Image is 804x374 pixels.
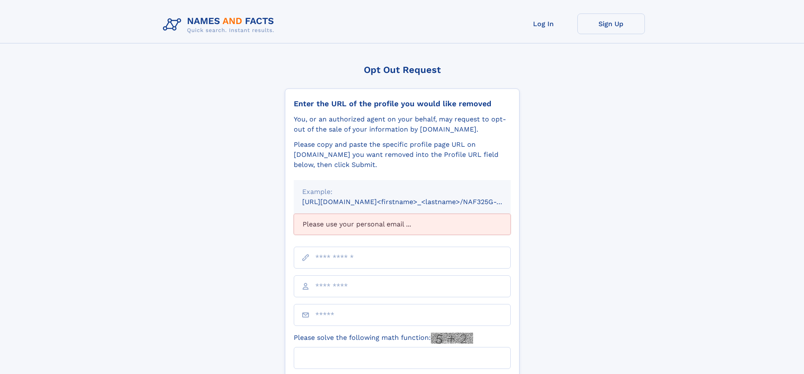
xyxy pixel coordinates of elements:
a: Sign Up [577,13,645,34]
label: Please solve the following math function: [294,333,473,344]
small: [URL][DOMAIN_NAME]<firstname>_<lastname>/NAF325G-xxxxxxxx [302,198,527,206]
div: You, or an authorized agent on your behalf, may request to opt-out of the sale of your informatio... [294,114,511,135]
img: Logo Names and Facts [160,13,281,36]
div: Example: [302,187,502,197]
div: Please copy and paste the specific profile page URL on [DOMAIN_NAME] you want removed into the Pr... [294,140,511,170]
a: Log In [510,13,577,34]
div: Opt Out Request [285,65,520,75]
div: Please use your personal email ... [294,214,511,235]
div: Enter the URL of the profile you would like removed [294,99,511,108]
